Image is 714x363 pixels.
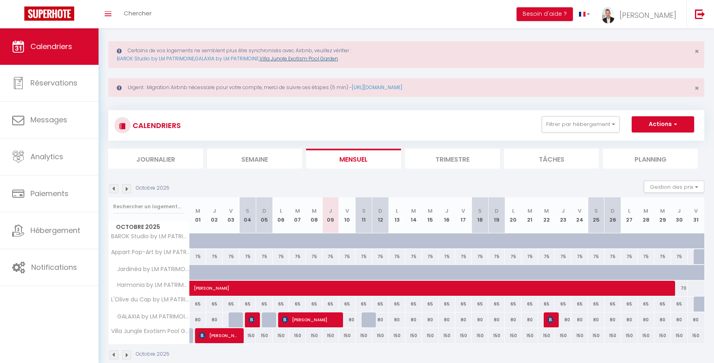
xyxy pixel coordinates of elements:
div: 65 [389,297,405,312]
li: Semaine [207,149,302,169]
div: 75 [605,249,621,264]
th: 09 [322,197,339,233]
span: [PERSON_NAME] [282,312,337,327]
abbr: L [396,207,398,215]
th: 11 [356,197,372,233]
abbr: J [213,207,216,215]
a: [PERSON_NAME] [190,281,206,296]
div: 65 [256,297,272,312]
span: × [695,46,699,56]
th: 08 [306,197,322,233]
abbr: M [312,207,317,215]
li: Journalier [108,149,203,169]
div: 75 [339,249,356,264]
th: 03 [223,197,239,233]
span: Harmonia by LM PATRIMOINE [110,281,191,290]
div: 65 [339,297,356,312]
div: 75 [654,249,671,264]
button: Gestion des prix [644,181,704,193]
div: 75 [272,249,289,264]
div: 80 [688,312,704,327]
div: 150 [472,328,488,343]
div: 150 [239,328,256,343]
div: 65 [439,297,455,312]
abbr: V [694,207,698,215]
div: 75 [472,249,488,264]
th: 28 [638,197,654,233]
div: 80 [439,312,455,327]
div: 80 [588,312,605,327]
div: 75 [306,249,322,264]
div: 65 [322,297,339,312]
div: 65 [223,297,239,312]
div: 150 [405,328,422,343]
th: 17 [455,197,472,233]
th: 04 [239,197,256,233]
div: 150 [455,328,472,343]
div: 75 [588,249,605,264]
span: Messages [30,115,67,125]
span: Notifications [31,262,77,272]
abbr: L [512,207,515,215]
div: 65 [505,297,521,312]
div: 75 [488,249,505,264]
div: 65 [289,297,306,312]
span: [PERSON_NAME] [620,10,676,20]
abbr: S [362,207,366,215]
th: 23 [555,197,571,233]
div: 75 [289,249,306,264]
abbr: J [329,207,332,215]
div: 80 [372,312,389,327]
div: 150 [439,328,455,343]
div: 75 [538,249,555,264]
abbr: M [195,207,200,215]
div: 80 [389,312,405,327]
abbr: L [628,207,630,215]
div: Urgent : Migration Airbnb nécessaire pour votre compte, merci de suivre ces étapes (5 min) - [108,78,704,97]
div: 80 [422,312,439,327]
span: Réservations [30,78,77,88]
div: 150 [571,328,588,343]
button: Close [695,48,699,55]
div: 75 [422,249,439,264]
abbr: J [445,207,448,215]
div: 65 [588,297,605,312]
div: 150 [621,328,638,343]
abbr: M [660,207,665,215]
span: Chercher [124,9,152,17]
div: 80 [654,312,671,327]
div: 75 [223,249,239,264]
th: 05 [256,197,272,233]
p: Octobre 2025 [136,184,169,192]
th: 25 [588,197,605,233]
div: 75 [439,249,455,264]
th: 07 [289,197,306,233]
th: 02 [206,197,223,233]
button: Actions [632,116,694,132]
th: 29 [654,197,671,233]
div: 80 [555,312,571,327]
div: 150 [272,328,289,343]
abbr: M [411,207,416,215]
div: 65 [605,297,621,312]
div: 150 [538,328,555,343]
div: 75 [505,249,521,264]
abbr: M [295,207,300,215]
input: Rechercher un logement... [113,199,185,214]
div: 150 [555,328,571,343]
span: Octobre 2025 [109,221,189,233]
div: 65 [306,297,322,312]
th: 13 [389,197,405,233]
th: 19 [488,197,505,233]
div: 65 [621,297,638,312]
span: Analytics [30,152,63,162]
th: 22 [538,197,555,233]
th: 16 [439,197,455,233]
div: 80 [405,312,422,327]
th: 15 [422,197,439,233]
th: 14 [405,197,422,233]
button: Filtrer par hébergement [542,116,620,132]
div: 150 [339,328,356,343]
div: 75 [206,249,223,264]
div: 65 [538,297,555,312]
